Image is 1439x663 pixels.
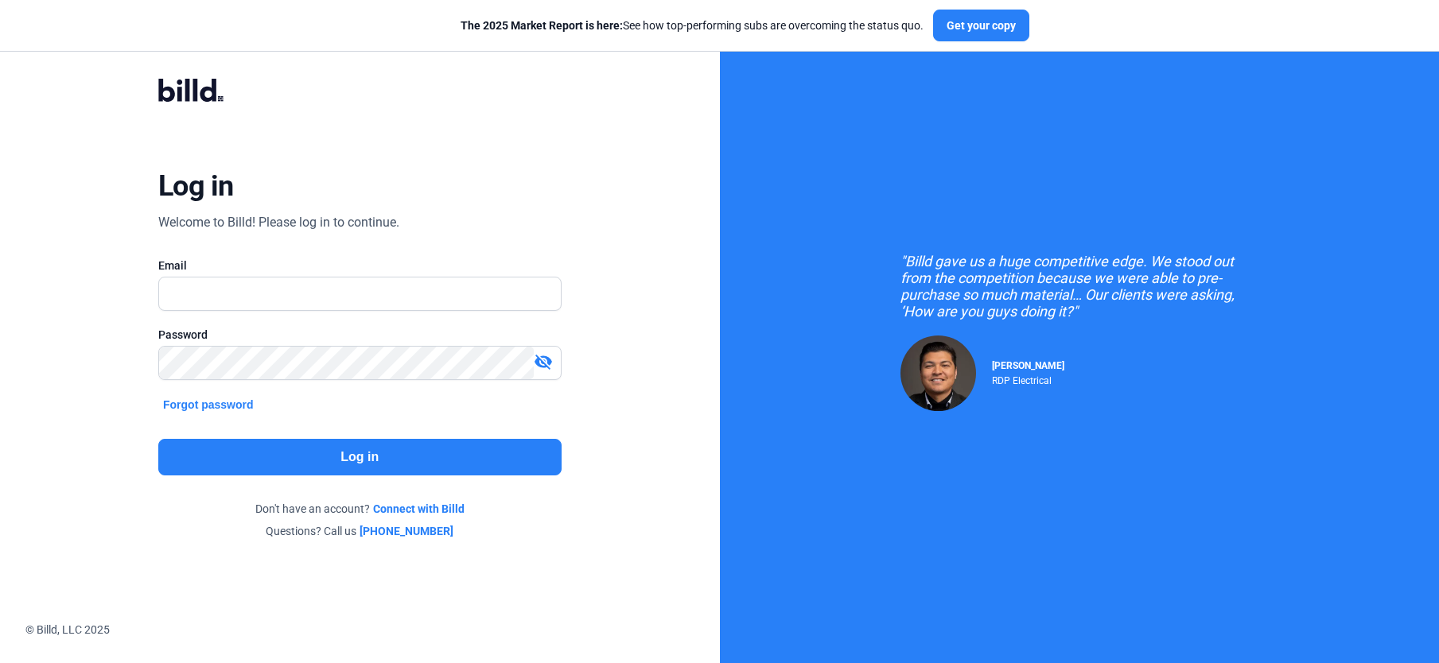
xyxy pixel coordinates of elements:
[461,17,924,33] div: See how top-performing subs are overcoming the status quo.
[158,169,234,204] div: Log in
[158,327,562,343] div: Password
[933,10,1029,41] button: Get your copy
[461,19,623,32] span: The 2025 Market Report is here:
[158,501,562,517] div: Don't have an account?
[158,258,562,273] div: Email
[900,253,1258,320] div: "Billd gave us a huge competitive edge. We stood out from the competition because we were able to...
[158,396,259,413] button: Forgot password
[158,439,562,475] button: Log in
[158,523,562,539] div: Questions? Call us
[360,523,453,539] a: [PHONE_NUMBER]
[373,501,465,517] a: Connect with Billd
[992,371,1064,386] div: RDP Electrical
[900,335,976,411] img: Raul Pacheco
[992,360,1064,371] span: [PERSON_NAME]
[158,213,399,232] div: Welcome to Billd! Please log in to continue.
[534,352,553,371] mat-icon: visibility_off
